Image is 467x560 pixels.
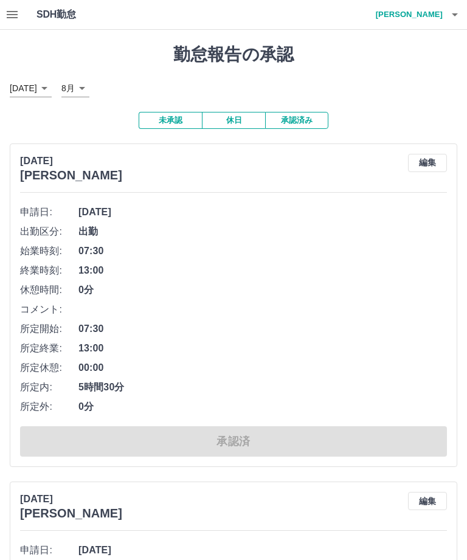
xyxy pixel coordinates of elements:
[78,380,447,395] span: 5時間30分
[78,205,447,220] span: [DATE]
[20,154,122,168] p: [DATE]
[139,112,202,129] button: 未承認
[78,361,447,375] span: 00:00
[61,80,89,97] div: 8月
[78,283,447,297] span: 0分
[78,322,447,336] span: 07:30
[20,543,78,558] span: 申請日:
[20,399,78,414] span: 所定外:
[20,361,78,375] span: 所定休憩:
[78,543,447,558] span: [DATE]
[20,492,122,506] p: [DATE]
[408,492,447,510] button: 編集
[20,168,122,182] h3: [PERSON_NAME]
[408,154,447,172] button: 編集
[20,263,78,278] span: 終業時刻:
[78,263,447,278] span: 13:00
[20,244,78,258] span: 始業時刻:
[10,80,52,97] div: [DATE]
[78,244,447,258] span: 07:30
[20,224,78,239] span: 出勤区分:
[265,112,328,129] button: 承認済み
[78,341,447,356] span: 13:00
[78,224,447,239] span: 出勤
[10,44,457,65] h1: 勤怠報告の承認
[20,302,78,317] span: コメント:
[20,341,78,356] span: 所定終業:
[20,322,78,336] span: 所定開始:
[78,399,447,414] span: 0分
[20,506,122,520] h3: [PERSON_NAME]
[20,283,78,297] span: 休憩時間:
[20,205,78,220] span: 申請日:
[20,380,78,395] span: 所定内:
[202,112,265,129] button: 休日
